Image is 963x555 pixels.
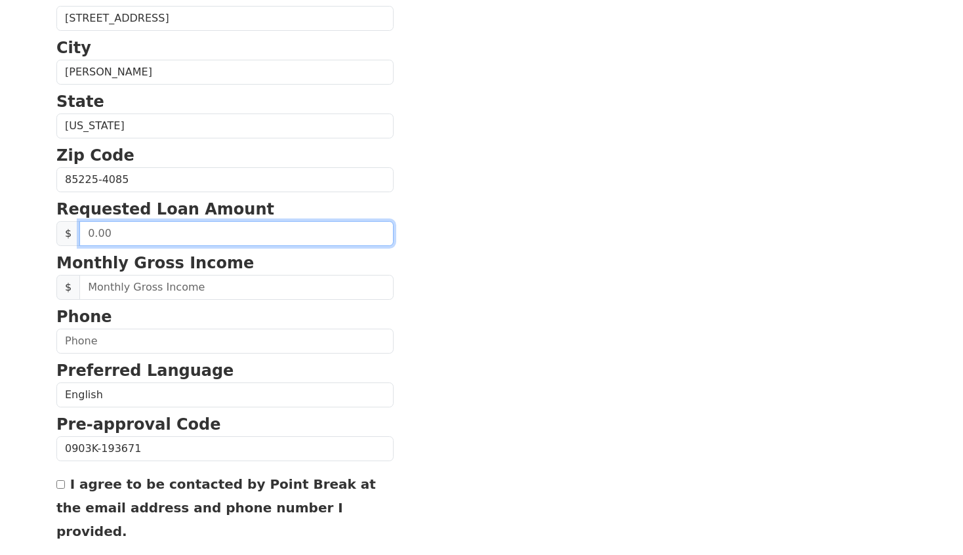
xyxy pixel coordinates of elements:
strong: City [56,39,91,57]
strong: Phone [56,308,112,326]
input: Phone [56,329,394,354]
strong: Zip Code [56,146,134,165]
span: $ [56,275,80,300]
label: I agree to be contacted by Point Break at the email address and phone number I provided. [56,476,376,539]
input: City [56,60,394,85]
input: Street Address [56,6,394,31]
strong: Requested Loan Amount [56,200,274,218]
input: Monthly Gross Income [79,275,394,300]
p: Monthly Gross Income [56,251,394,275]
input: Zip Code [56,167,394,192]
input: Pre-approval Code [56,436,394,461]
strong: Pre-approval Code [56,415,221,434]
strong: Preferred Language [56,361,234,380]
span: $ [56,221,80,246]
strong: State [56,92,104,111]
input: 0.00 [79,221,394,246]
